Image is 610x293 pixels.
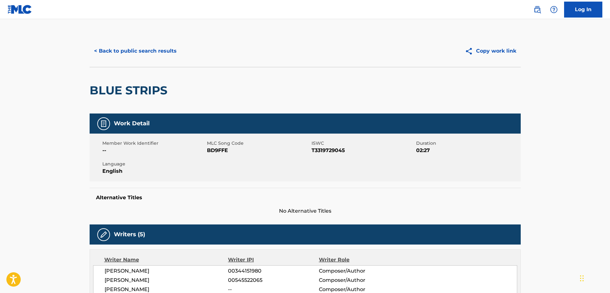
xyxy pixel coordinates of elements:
[564,2,602,18] a: Log In
[460,43,521,59] button: Copy work link
[104,256,228,264] div: Writer Name
[102,167,205,175] span: English
[228,256,319,264] div: Writer IPI
[416,140,519,147] span: Duration
[105,276,228,284] span: [PERSON_NAME]
[207,140,310,147] span: MLC Song Code
[90,43,181,59] button: < Back to public search results
[90,207,521,215] span: No Alternative Titles
[100,120,107,128] img: Work Detail
[580,269,584,288] div: Drag
[102,140,205,147] span: Member Work Identifier
[228,276,319,284] span: 00545522065
[90,83,171,98] h2: BLUE STRIPS
[319,256,401,264] div: Writer Role
[96,194,514,201] h5: Alternative Titles
[207,147,310,154] span: BD9FFE
[102,161,205,167] span: Language
[416,147,519,154] span: 02:27
[531,3,544,16] a: Public Search
[8,5,32,14] img: MLC Logo
[100,231,107,238] img: Writers
[533,6,541,13] img: search
[550,6,558,13] img: help
[319,267,401,275] span: Composer/Author
[548,3,560,16] div: Help
[319,276,401,284] span: Composer/Author
[465,47,476,55] img: Copy work link
[312,140,415,147] span: ISWC
[114,231,145,238] h5: Writers (5)
[114,120,150,127] h5: Work Detail
[312,147,415,154] span: T3319729045
[228,267,319,275] span: 00344151980
[105,267,228,275] span: [PERSON_NAME]
[578,262,610,293] iframe: Chat Widget
[102,147,205,154] span: --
